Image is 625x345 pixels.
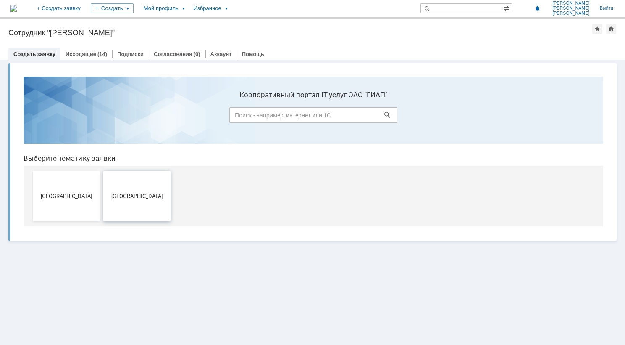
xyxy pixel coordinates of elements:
[8,29,592,37] div: Сотрудник "[PERSON_NAME]"
[606,24,616,34] div: Сделать домашней страницей
[154,51,192,57] a: Согласования
[66,51,96,57] a: Исходящие
[213,21,381,29] label: Корпоративный портал IT-услуг ОАО "ГИАП"
[592,24,602,34] div: Добавить в избранное
[89,123,151,129] span: [GEOGRAPHIC_DATA]
[552,6,590,11] span: [PERSON_NAME]
[16,101,83,151] button: [GEOGRAPHIC_DATA]
[503,4,512,12] span: Расширенный поиск
[117,51,144,57] a: Подписки
[18,123,81,129] span: [GEOGRAPHIC_DATA]
[87,101,154,151] button: [GEOGRAPHIC_DATA]
[91,3,134,13] div: Создать
[97,51,107,57] div: (14)
[213,37,381,53] input: Поиск - например, интернет или 1С
[10,5,17,12] a: Перейти на домашнюю страницу
[7,84,586,93] header: Выберите тематику заявки
[552,1,590,6] span: [PERSON_NAME]
[552,11,590,16] span: [PERSON_NAME]
[242,51,264,57] a: Помощь
[10,5,17,12] img: logo
[210,51,232,57] a: Аккаунт
[194,51,200,57] div: (0)
[13,51,55,57] a: Создать заявку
